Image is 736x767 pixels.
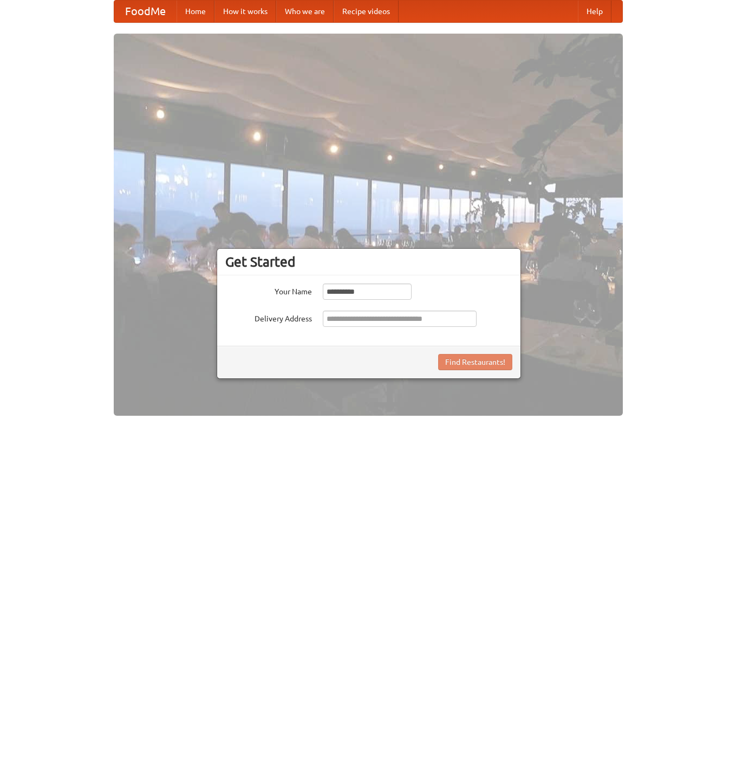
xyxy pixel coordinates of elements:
[225,311,312,324] label: Delivery Address
[177,1,214,22] a: Home
[578,1,611,22] a: Help
[276,1,334,22] a: Who we are
[438,354,512,370] button: Find Restaurants!
[225,283,312,297] label: Your Name
[114,1,177,22] a: FoodMe
[225,254,512,270] h3: Get Started
[214,1,276,22] a: How it works
[334,1,399,22] a: Recipe videos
